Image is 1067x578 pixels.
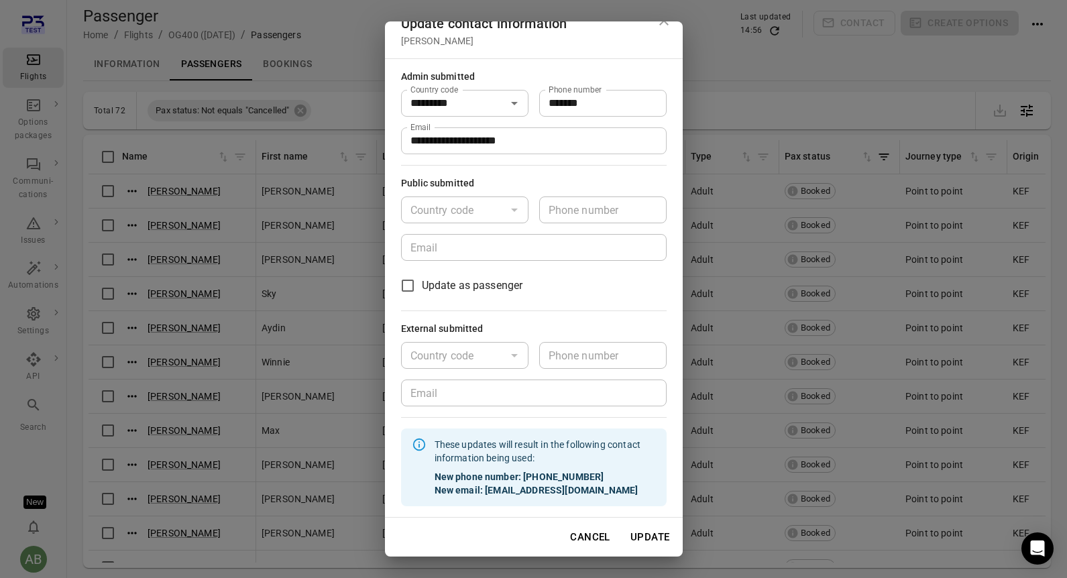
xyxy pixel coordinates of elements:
div: External submitted [401,322,484,337]
div: Open Intercom Messenger [1021,532,1054,565]
div: [PERSON_NAME] [401,34,667,48]
label: Email [410,121,431,133]
h2: Update contact information [385,2,683,58]
button: Update [623,523,677,551]
div: These updates will result in the following contact information being used: [435,432,656,502]
strong: New email: [EMAIL_ADDRESS][DOMAIN_NAME] [435,483,656,497]
label: Phone number [549,84,602,95]
strong: New phone number: [PHONE_NUMBER] [435,470,656,483]
div: Admin submitted [401,70,475,84]
button: Cancel [563,523,618,551]
button: Open [505,94,524,113]
label: Country code [410,84,458,95]
span: Update as passenger [422,278,523,294]
div: Public submitted [401,176,475,191]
